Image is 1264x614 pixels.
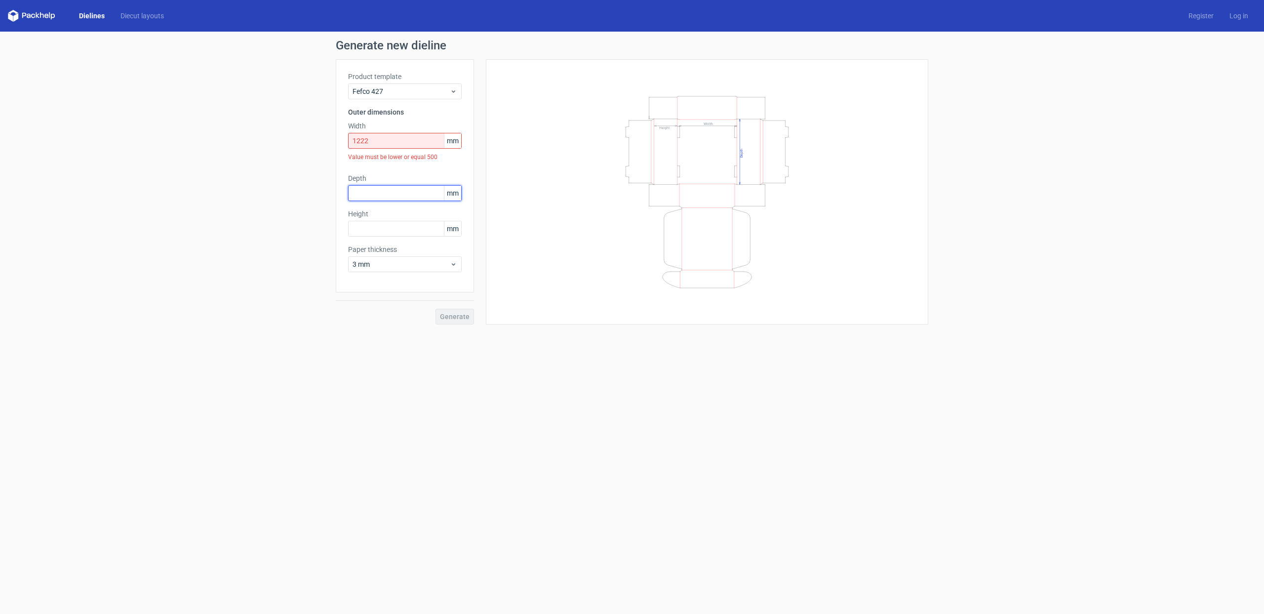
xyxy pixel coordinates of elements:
[71,11,113,21] a: Dielines
[336,40,928,51] h1: Generate new dieline
[348,173,462,183] label: Depth
[1222,11,1256,21] a: Log in
[348,245,462,254] label: Paper thickness
[348,107,462,117] h3: Outer dimensions
[348,149,462,165] div: Value must be lower or equal 500
[659,125,670,129] text: Height
[348,209,462,219] label: Height
[444,133,461,148] span: mm
[348,121,462,131] label: Width
[348,72,462,82] label: Product template
[113,11,172,21] a: Diecut layouts
[1181,11,1222,21] a: Register
[353,259,450,269] span: 3 mm
[444,221,461,236] span: mm
[444,186,461,201] span: mm
[353,86,450,96] span: Fefco 427
[740,148,744,157] text: Depth
[704,121,713,125] text: Width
